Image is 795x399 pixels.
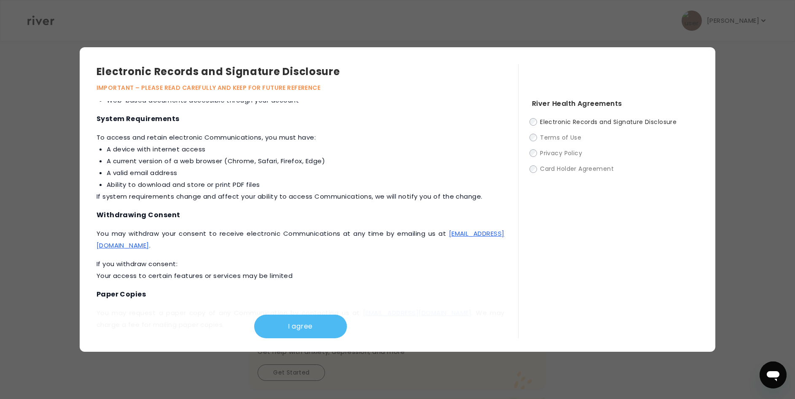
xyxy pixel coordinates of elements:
[97,258,505,282] p: If you withdraw consent: Your access to certain features or services may be limited
[97,228,505,251] p: ‍You may withdraw your consent to receive electronic Communications at any time by emailing us at .
[107,155,505,167] li: A current version of a web browser (Chrome, Safari, Firefox, Edge)
[97,83,518,93] p: IMPORTANT – PLEASE READ CAREFULLY AND KEEP FOR FUTURE REFERENCE
[97,288,505,300] h4: Paper Copies
[540,149,582,157] span: Privacy Policy
[760,361,787,388] iframe: Button to launch messaging window
[107,179,505,191] li: Ability to download and store or print PDF files
[107,143,505,155] li: A device with internet access
[97,209,505,221] h4: Withdrawing Consent
[97,64,518,79] h3: Electronic Records and Signature Disclosure
[540,165,614,173] span: Card Holder Agreement
[107,167,505,179] li: A valid email address
[97,132,505,202] p: ‍To access and retain electronic Communications, you must have: If system requirements change and...
[540,118,677,126] span: Electronic Records and Signature Disclosure
[540,133,581,142] span: Terms of Use
[97,113,505,125] h4: System Requirements
[532,98,699,110] h4: River Health Agreements
[254,315,347,338] button: I agree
